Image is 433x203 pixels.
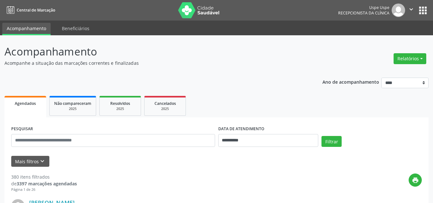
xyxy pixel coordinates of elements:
[110,101,130,106] span: Resolvidos
[39,158,46,165] i: keyboard_arrow_down
[4,60,301,66] p: Acompanhe a situação das marcações correntes e finalizadas
[322,78,379,86] p: Ano de acompanhamento
[149,106,181,111] div: 2025
[409,173,422,187] button: print
[11,173,77,180] div: 380 itens filtrados
[54,101,91,106] span: Não compareceram
[408,6,415,13] i: 
[4,5,55,15] a: Central de Marcação
[11,180,77,187] div: de
[4,44,301,60] p: Acompanhamento
[11,187,77,192] div: Página 1 de 26
[154,101,176,106] span: Cancelados
[54,106,91,111] div: 2025
[405,4,417,17] button: 
[17,7,55,13] span: Central de Marcação
[15,101,36,106] span: Agendados
[392,4,405,17] img: img
[394,53,426,64] button: Relatórios
[338,5,389,10] div: Uspe Uspe
[412,177,419,184] i: print
[417,5,429,16] button: apps
[104,106,136,111] div: 2025
[2,23,51,35] a: Acompanhamento
[57,23,94,34] a: Beneficiários
[11,156,49,167] button: Mais filtroskeyboard_arrow_down
[218,124,264,134] label: DATA DE ATENDIMENTO
[321,136,342,147] button: Filtrar
[17,181,77,187] strong: 3397 marcações agendadas
[338,10,389,16] span: Recepcionista da clínica
[11,124,33,134] label: PESQUISAR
